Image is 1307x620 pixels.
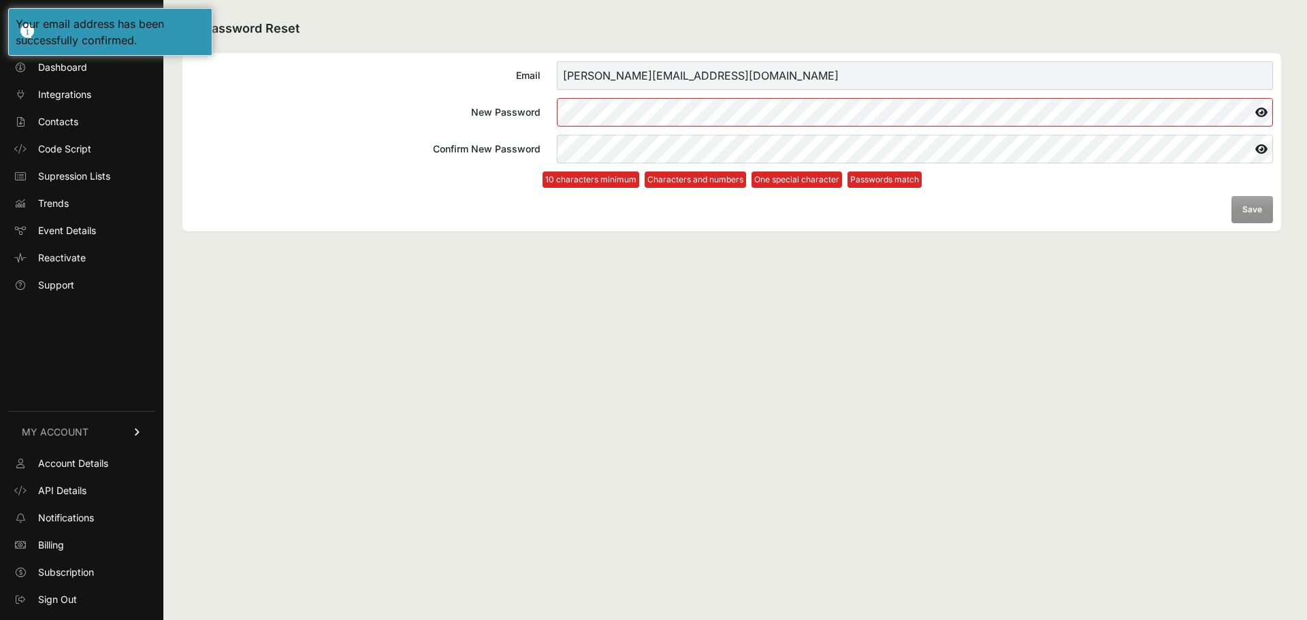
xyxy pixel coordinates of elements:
a: Trends [8,193,155,214]
span: Billing [38,538,64,552]
span: Subscription [38,566,94,579]
a: Support [8,274,155,296]
a: Event Details [8,220,155,242]
li: One special character [752,172,842,188]
li: 10 characters minimum [543,172,639,188]
input: Email Open Keeper Popup [557,61,1273,90]
span: Notifications [38,511,94,525]
a: Supression Lists [8,165,155,187]
a: API Details [8,480,155,502]
a: Dashboard [8,56,155,78]
span: Event Details [38,224,96,238]
span: Code Script [38,142,91,156]
div: New Password [191,105,540,119]
span: Account Details [38,457,108,470]
span: API Details [38,484,86,497]
input: Confirm New Password Open Keeper Popup [557,135,1273,163]
a: Subscription [8,561,155,583]
a: Code Script [8,138,155,160]
span: MY ACCOUNT [22,425,88,439]
a: Account Details [8,453,155,474]
a: Integrations [8,84,155,105]
h2: Password Reset [182,19,1281,39]
a: Sign Out [8,589,155,610]
a: Contacts [8,111,155,133]
li: Passwords match [848,172,922,188]
span: Contacts [38,115,78,129]
span: Reactivate [38,251,86,265]
div: Your email address has been successfully confirmed. [16,16,205,48]
span: Support [38,278,74,292]
input: New Password Open Keeper Popup [557,98,1273,127]
a: Notifications [8,507,155,529]
span: Dashboard [38,61,87,74]
a: Reactivate [8,247,155,269]
span: Supression Lists [38,169,110,183]
a: Billing [8,534,155,556]
div: Email [191,69,540,82]
span: Integrations [38,88,91,101]
a: MY ACCOUNT [8,411,155,453]
span: Trends [38,197,69,210]
li: Characters and numbers [645,172,746,188]
div: Confirm New Password [191,142,540,156]
span: Sign Out [38,593,77,606]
